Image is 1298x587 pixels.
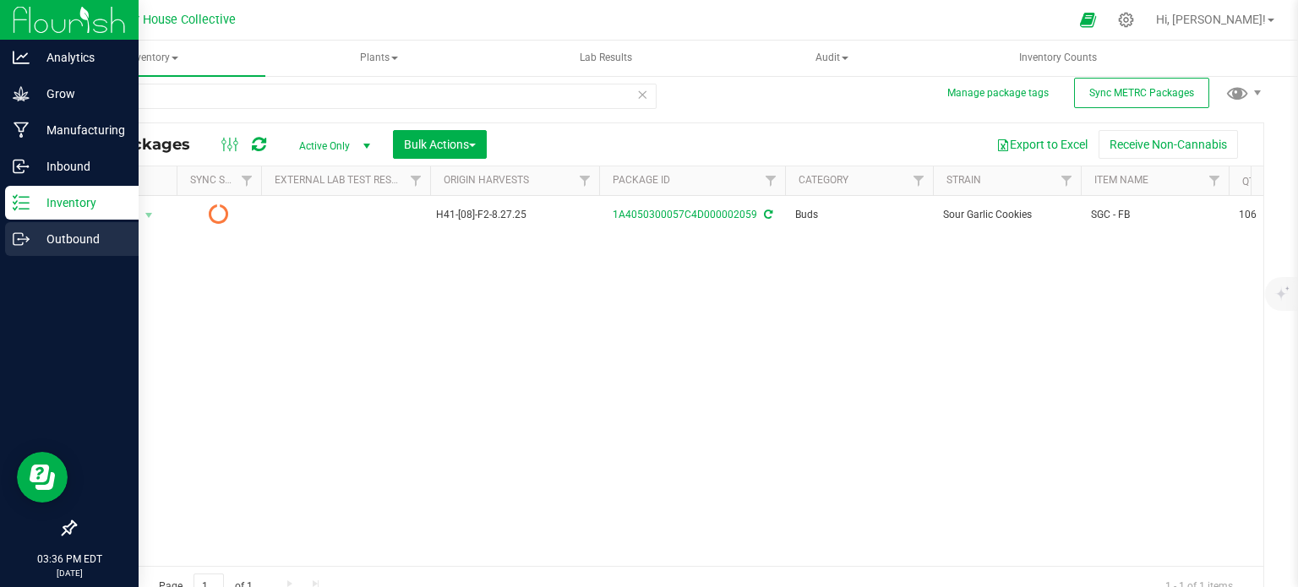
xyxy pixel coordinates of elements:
[393,130,487,159] button: Bulk Actions
[719,41,944,76] a: Audit
[1115,12,1137,28] div: Manage settings
[557,51,655,65] span: Lab Results
[209,203,229,226] span: Pending Sync
[494,41,718,76] a: Lab Results
[795,207,923,223] span: Buds
[1099,130,1238,159] button: Receive Non-Cannabis
[436,207,594,223] div: Value 1: H41-[08]-F2-8.27.25
[30,193,131,213] p: Inventory
[636,84,648,106] span: Clear
[943,207,1071,223] span: Sour Garlic Cookies
[613,174,670,186] a: Package ID
[571,166,599,195] a: Filter
[268,41,491,75] span: Plants
[30,47,131,68] p: Analytics
[720,41,943,75] span: Audit
[13,158,30,175] inline-svg: Inbound
[761,209,772,220] span: Sync from Compliance System
[799,174,848,186] a: Category
[74,84,657,109] input: Search Package ID, Item Name, SKU, Lot or Part Number...
[444,174,529,186] a: Origin Harvests
[13,194,30,211] inline-svg: Inventory
[13,231,30,247] inline-svg: Outbound
[13,49,30,66] inline-svg: Analytics
[1069,3,1107,36] span: Open Ecommerce Menu
[8,552,131,567] p: 03:36 PM EDT
[613,209,757,220] a: 1A4050300057C4D000002059
[905,166,933,195] a: Filter
[30,120,131,140] p: Manufacturing
[275,174,407,186] a: External Lab Test Result
[30,84,131,104] p: Grow
[1094,174,1148,186] a: Item Name
[17,452,68,503] iframe: Resource center
[8,567,131,579] p: [DATE]
[1091,207,1219,223] span: SGC - FB
[404,138,476,151] span: Bulk Actions
[190,174,255,186] a: Sync Status
[1201,166,1229,195] a: Filter
[139,204,160,227] span: select
[233,166,261,195] a: Filter
[13,122,30,139] inline-svg: Manufacturing
[88,135,207,154] span: All Packages
[1053,166,1081,195] a: Filter
[757,166,785,195] a: Filter
[996,51,1120,65] span: Inventory Counts
[30,156,131,177] p: Inbound
[1074,78,1209,108] button: Sync METRC Packages
[1156,13,1266,26] span: Hi, [PERSON_NAME]!
[1242,176,1261,188] a: Qty
[402,166,430,195] a: Filter
[267,41,492,76] a: Plants
[946,174,981,186] a: Strain
[110,13,236,27] span: Arbor House Collective
[947,86,1049,101] button: Manage package tags
[30,229,131,249] p: Outbound
[13,85,30,102] inline-svg: Grow
[946,41,1170,76] a: Inventory Counts
[1089,87,1194,99] span: Sync METRC Packages
[41,41,265,76] a: Inventory
[985,130,1099,159] button: Export to Excel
